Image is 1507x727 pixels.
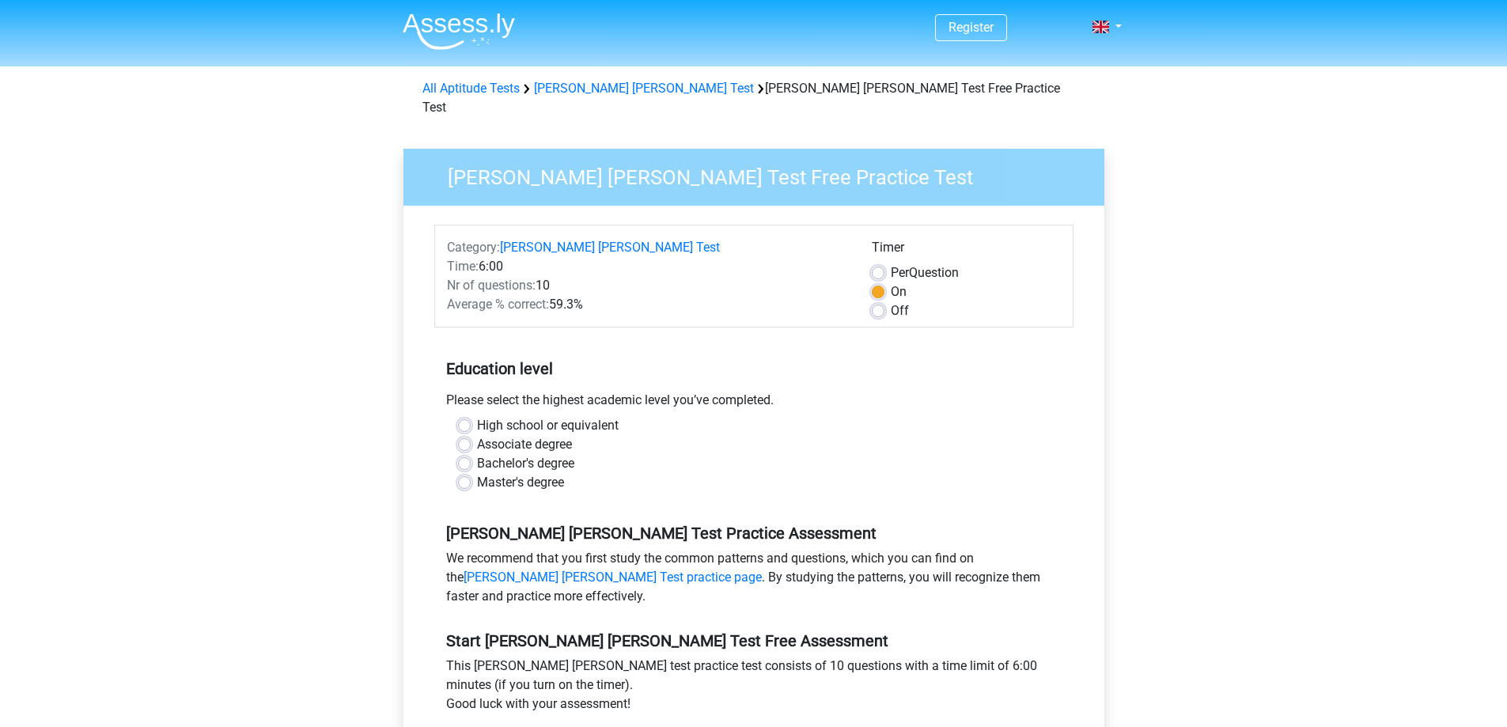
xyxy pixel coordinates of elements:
[500,240,720,255] a: [PERSON_NAME] [PERSON_NAME] Test
[891,301,909,320] label: Off
[446,353,1062,384] h5: Education level
[891,265,909,280] span: Per
[447,297,549,312] span: Average % correct:
[447,259,479,274] span: Time:
[477,473,564,492] label: Master's degree
[477,454,574,473] label: Bachelor's degree
[477,435,572,454] label: Associate degree
[891,282,907,301] label: On
[422,81,520,96] a: All Aptitude Tests
[447,278,536,293] span: Nr of questions:
[435,295,860,314] div: 59.3%
[949,20,994,35] a: Register
[872,238,1061,263] div: Timer
[891,263,959,282] label: Question
[416,79,1092,117] div: [PERSON_NAME] [PERSON_NAME] Test Free Practice Test
[477,416,619,435] label: High school or equivalent
[447,240,500,255] span: Category:
[446,631,1062,650] h5: Start [PERSON_NAME] [PERSON_NAME] Test Free Assessment
[464,570,762,585] a: [PERSON_NAME] [PERSON_NAME] Test practice page
[434,657,1073,720] div: This [PERSON_NAME] [PERSON_NAME] test practice test consists of 10 questions with a time limit of...
[435,257,860,276] div: 6:00
[434,391,1073,416] div: Please select the highest academic level you’ve completed.
[435,276,860,295] div: 10
[534,81,754,96] a: [PERSON_NAME] [PERSON_NAME] Test
[434,549,1073,612] div: We recommend that you first study the common patterns and questions, which you can find on the . ...
[446,524,1062,543] h5: [PERSON_NAME] [PERSON_NAME] Test Practice Assessment
[429,159,1092,190] h3: [PERSON_NAME] [PERSON_NAME] Test Free Practice Test
[403,13,515,50] img: Assessly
